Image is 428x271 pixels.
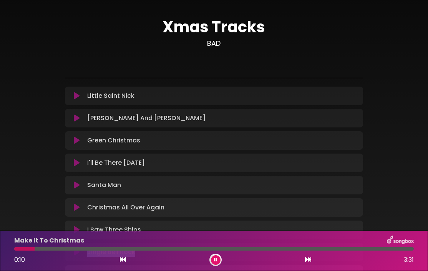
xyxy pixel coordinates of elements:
h3: BAD [65,39,363,48]
p: Little Saint Nick [87,91,134,100]
img: songbox-logo-white.png [387,236,414,246]
p: I Saw Three Ships [87,225,141,234]
p: Santa Man [87,181,121,190]
p: Christmas All Over Again [87,203,164,212]
p: Make It To Christmas [14,236,84,245]
p: [PERSON_NAME] And [PERSON_NAME] [87,114,206,123]
p: I'll Be There [DATE] [87,158,145,167]
span: 0:10 [14,255,25,264]
h1: Xmas Tracks [65,18,363,36]
p: Green Christmas [87,136,140,145]
span: 3:31 [404,255,414,264]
